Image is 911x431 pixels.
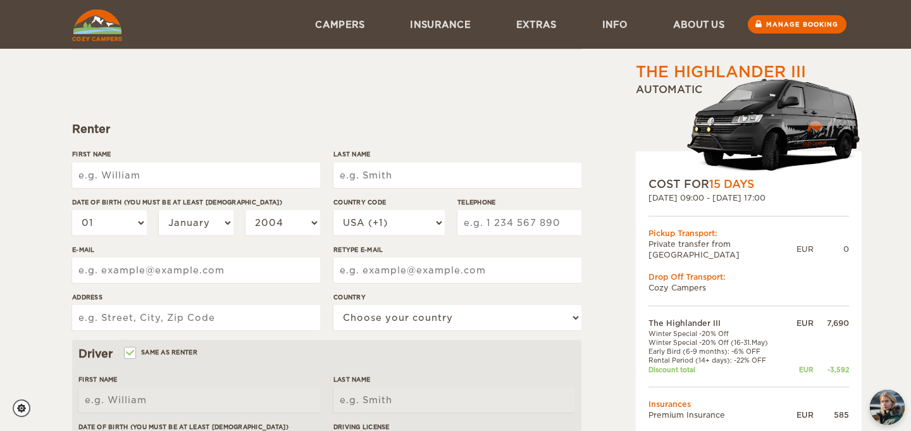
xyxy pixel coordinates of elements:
input: e.g. Smith [333,163,581,188]
label: Date of birth (You must be at least [DEMOGRAPHIC_DATA]) [72,197,320,207]
img: Cozy Campers [72,9,122,41]
label: Last Name [333,375,575,384]
input: e.g. example@example.com [333,258,581,283]
td: The Highlander III [648,318,788,328]
label: First Name [72,149,320,159]
div: 7,690 [814,318,849,328]
div: Driver [78,346,575,361]
input: e.g. Smith [333,387,575,413]
td: Early Bird (6-9 months): -6% OFF [648,347,788,356]
td: Winter Special -20% Off (16-31.May) [648,338,788,347]
input: e.g. example@example.com [72,258,320,283]
td: Cozy Campers [648,282,849,293]
input: e.g. William [72,163,320,188]
button: chat-button [870,390,905,425]
td: Insurances [648,399,849,409]
td: Rental Period (14+ days): -22% OFF [648,356,788,365]
label: Country [333,292,581,302]
div: [DATE] 09:00 - [DATE] 17:00 [648,192,849,203]
div: The Highlander III [636,61,806,83]
div: EUR [788,365,814,374]
label: Same as renter [125,346,197,358]
span: 15 Days [709,178,754,191]
a: Manage booking [748,15,846,34]
div: EUR [788,409,814,420]
input: Same as renter [125,350,133,358]
div: Pickup Transport: [648,228,849,239]
td: Winter Special -20% Off [648,329,788,338]
img: Freyja at Cozy Campers [870,390,905,425]
td: Discount total [648,365,788,374]
input: e.g. 1 234 567 890 [457,210,581,235]
input: e.g. Street, City, Zip Code [72,305,320,330]
input: e.g. William [78,387,320,413]
label: Country Code [333,197,445,207]
label: First Name [78,375,320,384]
div: Automatic [636,83,862,177]
div: 585 [814,409,849,420]
label: Telephone [457,197,581,207]
div: EUR [788,318,814,328]
div: Drop Off Transport: [648,272,849,282]
div: 0 [814,244,849,254]
label: Address [72,292,320,302]
img: stor-langur-4.png [686,72,862,177]
div: -3,592 [814,365,849,374]
div: EUR [796,244,814,254]
div: Renter [72,122,581,137]
div: COST FOR [648,177,849,192]
a: Cookie settings [13,399,39,417]
label: Last Name [333,149,581,159]
td: Private transfer from [GEOGRAPHIC_DATA] [648,239,796,260]
td: Premium Insurance [648,409,788,420]
label: E-mail [72,245,320,254]
label: Retype E-mail [333,245,581,254]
